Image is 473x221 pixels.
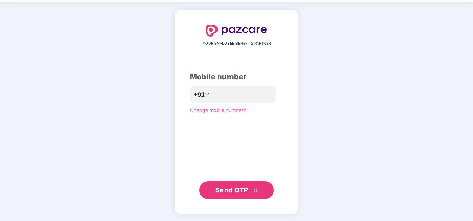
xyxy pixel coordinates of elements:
[190,107,246,113] a: Change mobile number?
[199,181,274,199] button: Send OTPdouble-right
[203,41,271,47] span: YOUR EMPLOYEE BENEFITS PARTNER
[194,90,205,99] span: +91
[206,25,267,37] img: logo
[190,71,283,83] div: Mobile number
[205,92,209,97] span: down
[215,186,248,194] span: Send OTP
[253,188,258,193] span: double-right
